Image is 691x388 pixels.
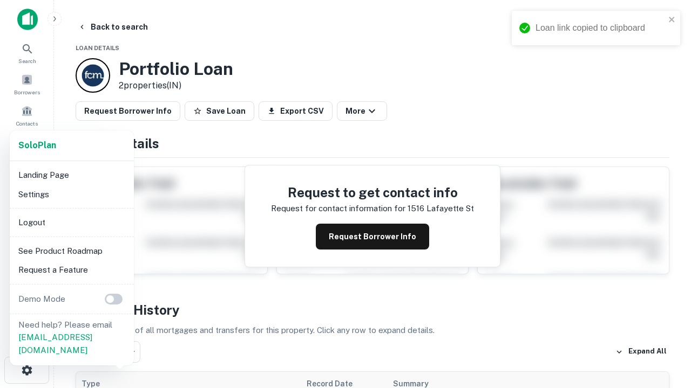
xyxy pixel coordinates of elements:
[18,318,125,357] p: Need help? Please email
[14,213,130,232] li: Logout
[637,302,691,354] iframe: Chat Widget
[14,293,70,306] p: Demo Mode
[536,22,665,34] div: Loan link copied to clipboard
[14,241,130,261] li: See Product Roadmap
[18,332,92,355] a: [EMAIL_ADDRESS][DOMAIN_NAME]
[668,15,676,25] button: close
[14,260,130,280] li: Request a Feature
[14,185,130,204] li: Settings
[18,140,56,150] strong: Solo Plan
[14,165,130,185] li: Landing Page
[18,139,56,152] a: SoloPlan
